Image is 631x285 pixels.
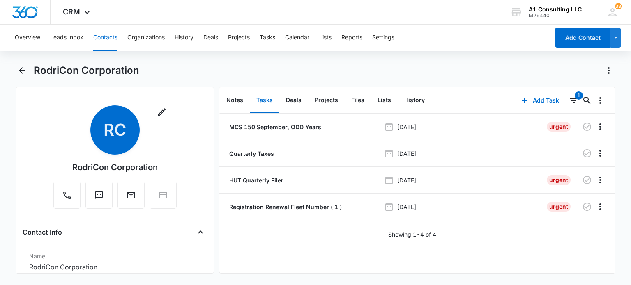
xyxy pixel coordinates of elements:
button: Tasks [260,25,275,51]
p: [DATE] [397,203,416,211]
a: Quarterly Taxes [228,149,274,158]
p: Showing 1-4 of 4 [388,230,436,239]
button: Tasks [250,88,279,113]
button: Search... [580,94,594,107]
div: 1 items [575,91,583,100]
div: account id [529,13,582,18]
p: [DATE] [397,149,416,158]
span: RC [90,105,140,155]
button: Calendar [285,25,309,51]
button: Text [85,182,113,209]
h4: Contact Info [23,227,62,237]
a: MCS 150 September, ODD Years [228,123,321,131]
div: Urgent [547,122,571,132]
a: Registration Renewal Fleet Number ( 1 ) [228,203,342,211]
button: Settings [372,25,394,51]
label: Name [29,252,200,260]
h1: RodriCon Corporation [34,64,139,77]
span: CRM [63,7,80,16]
div: RodriCon Corporation [72,161,158,173]
div: account name [529,6,582,13]
button: Filters [567,94,580,107]
a: Text [85,194,113,201]
button: Deals [203,25,218,51]
button: Actions [602,64,615,77]
button: Deals [279,88,308,113]
button: Projects [308,88,345,113]
button: Reports [341,25,362,51]
button: Back [16,64,28,77]
div: NameRodriCon Corporation [23,249,207,276]
button: Overview [15,25,40,51]
button: Lists [371,88,398,113]
a: Call [53,194,81,201]
button: Overflow Menu [594,200,607,213]
div: Urgent [547,202,571,212]
button: Projects [228,25,250,51]
dd: RodriCon Corporation [29,262,200,272]
div: notifications count [615,3,622,9]
button: Contacts [93,25,117,51]
span: 33 [615,3,622,9]
p: [DATE] [397,176,416,185]
button: Overflow Menu [594,147,607,160]
button: Overflow Menu [594,94,607,107]
button: Close [194,226,207,239]
button: History [175,25,193,51]
button: Files [345,88,371,113]
button: Call [53,182,81,209]
button: Add Contact [555,28,610,48]
button: Add Task [513,91,567,110]
a: HUT Quarterly Filer [228,176,283,185]
button: Organizations [127,25,165,51]
div: Urgent [547,175,571,185]
button: Leads Inbox [50,25,83,51]
button: Notes [220,88,250,113]
button: Email [117,182,145,209]
button: History [398,88,431,113]
p: [DATE] [397,123,416,131]
a: Email [117,194,145,201]
button: Overflow Menu [594,120,607,133]
button: Lists [319,25,332,51]
button: Overflow Menu [594,173,607,187]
